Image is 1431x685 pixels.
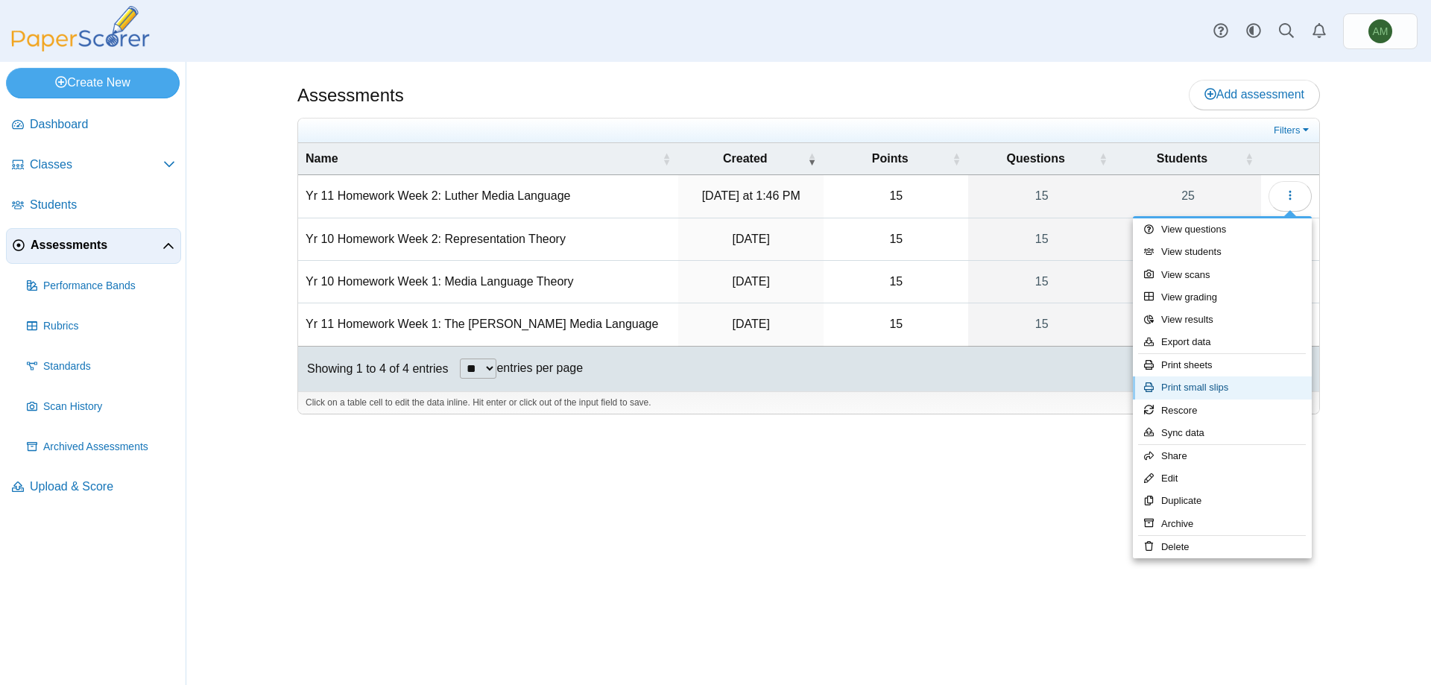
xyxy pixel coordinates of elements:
a: View results [1133,309,1312,331]
a: Print small slips [1133,376,1312,399]
time: Sep 29, 2025 at 1:22 PM [733,233,770,245]
span: Scan History [43,400,175,414]
a: Classes [6,148,181,183]
a: View questions [1133,218,1312,241]
a: Share [1133,445,1312,467]
a: View scans [1133,264,1312,286]
time: Oct 5, 2025 at 1:46 PM [702,189,800,202]
a: View grading [1133,286,1312,309]
div: Click on a table cell to edit the data inline. Hit enter or click out of the input field to save. [298,391,1319,414]
span: Archived Assessments [43,440,175,455]
span: Name : Activate to sort [662,151,671,166]
span: Created : Activate to remove sorting [807,151,816,166]
a: 15 [968,218,1115,260]
td: Yr 11 Homework Week 1: The [PERSON_NAME] Media Language [298,303,678,346]
a: Archive [1133,513,1312,535]
label: entries per page [496,362,583,374]
span: Students [1122,151,1242,167]
a: Students [6,188,181,224]
a: Print sheets [1133,354,1312,376]
a: 39 [1115,218,1261,260]
span: Ashley Mercer [1368,19,1392,43]
span: Performance Bands [43,279,175,294]
span: Students [30,197,175,213]
a: 15 [968,303,1115,345]
a: Alerts [1303,15,1336,48]
span: Assessments [31,237,162,253]
img: PaperScorer [6,6,155,51]
span: Upload & Score [30,479,175,495]
span: Ashley Mercer [1373,26,1389,37]
a: Rescore [1133,400,1312,422]
a: 25 [1115,175,1261,217]
a: 47 [1115,303,1261,345]
div: Showing 1 to 4 of 4 entries [298,347,448,391]
td: Yr 11 Homework Week 2: Luther Media Language [298,175,678,218]
a: Assessments [6,228,181,264]
a: Ashley Mercer [1343,13,1418,49]
a: Sync data [1133,422,1312,444]
a: Delete [1133,536,1312,558]
span: Name [306,151,659,167]
a: Export data [1133,331,1312,353]
td: 15 [824,261,968,303]
td: Yr 10 Homework Week 2: Representation Theory [298,218,678,261]
a: Scan History [21,389,181,425]
a: Edit [1133,467,1312,490]
span: Points [831,151,949,167]
span: Students : Activate to sort [1245,151,1254,166]
time: Sep 25, 2025 at 7:29 AM [733,318,770,330]
a: Archived Assessments [21,429,181,465]
td: 15 [824,303,968,346]
a: Rubrics [21,309,181,344]
span: Classes [30,157,163,173]
a: Standards [21,349,181,385]
a: 43 [1115,261,1261,303]
a: Duplicate [1133,490,1312,512]
a: PaperScorer [6,41,155,54]
a: 15 [968,175,1115,217]
time: Sep 28, 2025 at 11:58 AM [733,275,770,288]
a: 15 [968,261,1115,303]
span: Dashboard [30,116,175,133]
td: Yr 10 Homework Week 1: Media Language Theory [298,261,678,303]
td: 15 [824,218,968,261]
h1: Assessments [297,83,404,108]
span: Standards [43,359,175,374]
span: Questions [976,151,1096,167]
td: 15 [824,175,968,218]
span: Questions : Activate to sort [1099,151,1108,166]
a: Upload & Score [6,470,181,505]
a: View students [1133,241,1312,263]
a: Add assessment [1189,80,1320,110]
span: Points : Activate to sort [952,151,961,166]
a: Filters [1270,123,1315,138]
span: Add assessment [1204,88,1304,101]
a: Performance Bands [21,268,181,304]
span: Created [686,151,804,167]
a: Create New [6,68,180,98]
a: Dashboard [6,107,181,143]
span: Rubrics [43,319,175,334]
